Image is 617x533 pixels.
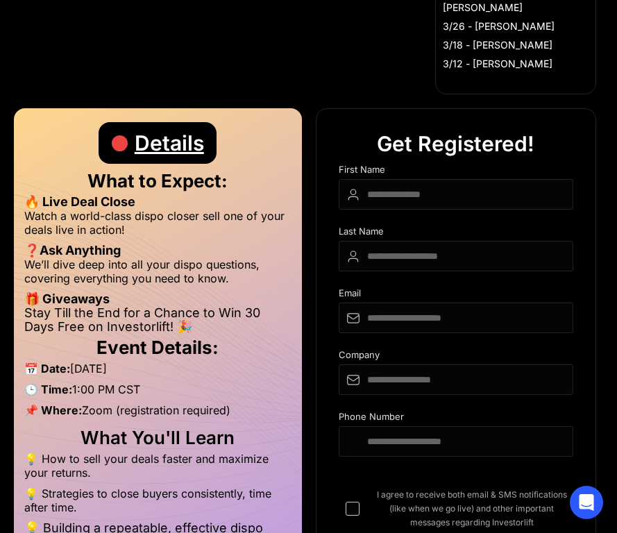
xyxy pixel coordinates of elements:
[570,486,603,519] div: Open Intercom Messenger
[24,306,291,334] li: Stay Till the End for a Chance to Win 30 Days Free on Investorlift! 🎉
[96,337,219,358] strong: Event Details:
[371,488,574,530] span: I agree to receive both email & SMS notifications (like when we go live) and other important mess...
[87,170,228,192] strong: What to Expect:
[24,382,72,396] strong: 🕒 Time:
[24,382,291,403] li: 1:00 PM CST
[339,164,574,179] div: First Name
[24,431,291,445] h2: What You'll Learn
[339,288,574,303] div: Email
[339,226,574,241] div: Last Name
[135,122,204,164] div: Details
[24,403,82,417] strong: 📌 Where:
[24,403,291,424] li: Zoom (registration required)
[24,362,70,375] strong: 📅 Date:
[24,257,291,292] li: We’ll dive deep into all your dispo questions, covering everything you need to know.
[24,291,110,306] strong: 🎁 Giveaways
[24,452,291,487] li: 💡 How to sell your deals faster and maximize your returns.
[24,487,291,521] li: 💡 Strategies to close buyers consistently, time after time.
[24,362,291,382] li: [DATE]
[24,194,135,209] strong: 🔥 Live Deal Close
[377,123,534,164] div: Get Registered!
[339,350,574,364] div: Company
[339,412,574,426] div: Phone Number
[24,243,121,257] strong: ❓Ask Anything
[24,209,291,244] li: Watch a world-class dispo closer sell one of your deals live in action!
